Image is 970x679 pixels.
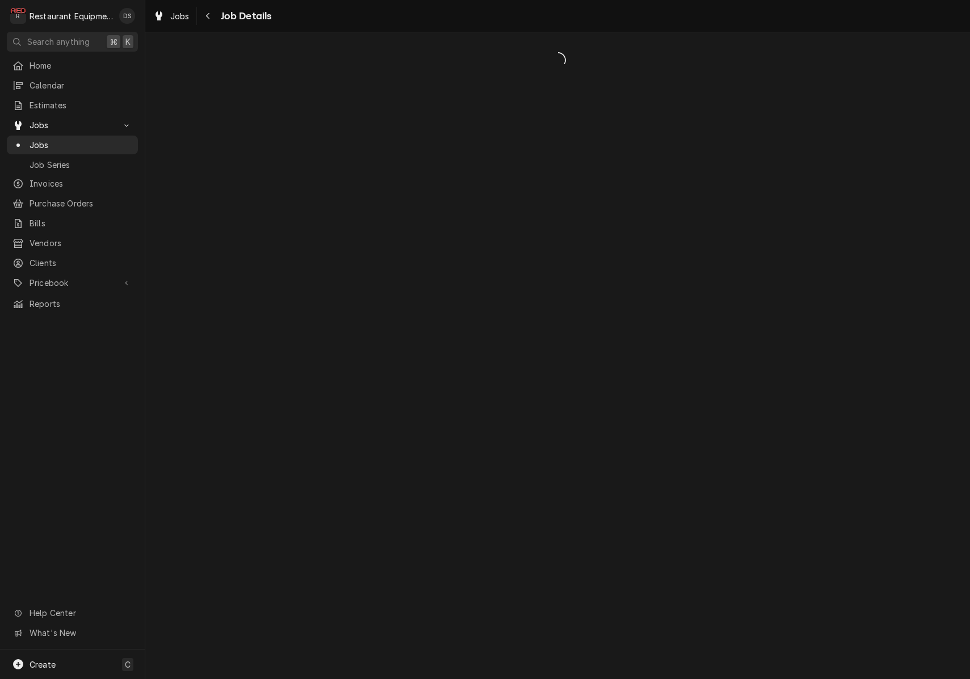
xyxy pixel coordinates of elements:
span: ⌘ [110,36,117,48]
div: Restaurant Equipment Diagnostics's Avatar [10,8,26,24]
span: Estimates [30,99,132,111]
a: Vendors [7,234,138,252]
a: Estimates [7,96,138,115]
a: Go to Jobs [7,116,138,134]
span: Search anything [27,36,90,48]
span: Calendar [30,79,132,91]
span: Create [30,660,56,669]
a: Jobs [149,7,194,26]
span: Clients [30,257,132,269]
a: Home [7,56,138,75]
div: DS [119,8,135,24]
a: Purchase Orders [7,194,138,213]
a: Reports [7,294,138,313]
span: K [125,36,131,48]
a: Jobs [7,136,138,154]
span: Jobs [30,139,132,151]
a: Go to Pricebook [7,273,138,292]
a: Go to What's New [7,623,138,642]
span: Bills [30,217,132,229]
div: R [10,8,26,24]
span: Pricebook [30,277,115,289]
a: Job Series [7,155,138,174]
span: Job Series [30,159,132,171]
span: Loading... [145,48,970,72]
a: Clients [7,254,138,272]
span: C [125,659,131,670]
span: What's New [30,627,131,639]
a: Calendar [7,76,138,95]
button: Search anything⌘K [7,32,138,52]
button: Navigate back [199,7,217,25]
div: Derek Stewart's Avatar [119,8,135,24]
span: Reports [30,298,132,310]
a: Invoices [7,174,138,193]
span: Job Details [217,9,272,24]
a: Go to Help Center [7,604,138,622]
div: Restaurant Equipment Diagnostics [30,10,113,22]
span: Home [30,60,132,71]
span: Jobs [30,119,115,131]
span: Vendors [30,237,132,249]
span: Invoices [30,178,132,189]
a: Bills [7,214,138,233]
span: Purchase Orders [30,197,132,209]
span: Help Center [30,607,131,619]
span: Jobs [170,10,190,22]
